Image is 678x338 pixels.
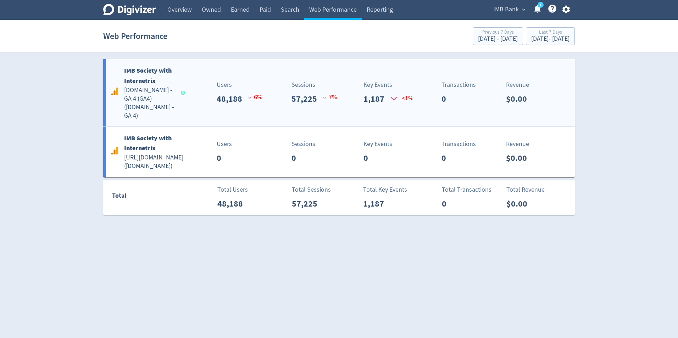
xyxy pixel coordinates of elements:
[531,36,569,42] div: [DATE] - [DATE]
[124,153,184,170] h5: [URL][DOMAIN_NAME] ( [DOMAIN_NAME] )
[363,92,390,105] p: 1,187
[217,152,227,164] p: 0
[124,86,174,120] h5: [DOMAIN_NAME] - GA 4 (GA4) ( [DOMAIN_NAME] - GA 4 )
[112,191,182,204] div: Total
[390,92,402,104] p: <1%
[217,139,232,149] p: Users
[506,152,533,164] p: $0.00
[540,2,541,7] text: 1
[291,80,315,90] p: Sessions
[181,91,187,95] span: Data last synced: 12 Oct 2025, 9:02pm (AEDT)
[103,25,167,47] h1: Web Performance
[363,185,407,195] p: Total Key Events
[291,152,302,164] p: 0
[521,6,527,13] span: expand_more
[124,134,172,153] b: IMB Society with Internetrix
[506,92,533,105] p: $0.00
[442,185,491,195] p: Total Transactions
[531,30,569,36] div: Last 7 Days
[217,80,232,90] p: Users
[248,92,262,102] p: 6 %
[217,185,248,195] p: Total Users
[363,197,390,210] p: 1,187
[217,92,248,105] p: 48,188
[291,139,315,149] p: Sessions
[323,92,337,102] p: 7 %
[538,2,544,8] a: 1
[442,197,452,210] p: 0
[478,30,518,36] div: Previous 7 Days
[441,152,452,164] p: 0
[292,185,331,195] p: Total Sessions
[473,27,523,45] button: Previous 7 Days[DATE] - [DATE]
[217,197,249,210] p: 48,188
[526,27,575,45] button: Last 7 Days[DATE]- [DATE]
[124,66,172,85] b: IMB Society with Internetrix
[103,59,575,126] a: IMB Society with Internetrix[DOMAIN_NAME] - GA 4 (GA4)([DOMAIN_NAME] - GA 4)Users48,188 6%Session...
[441,92,452,105] p: 0
[363,80,392,90] p: Key Events
[506,80,529,90] p: Revenue
[441,139,476,149] p: Transactions
[506,185,545,195] p: Total Revenue
[363,152,374,164] p: 0
[491,4,527,15] button: IMB Bank
[493,4,519,15] span: IMB Bank
[478,36,518,42] div: [DATE] - [DATE]
[506,139,529,149] p: Revenue
[441,80,476,90] p: Transactions
[103,127,575,177] a: IMB Society with Internetrix[URL][DOMAIN_NAME]([DOMAIN_NAME])Users0Sessions0Key Events0Transactio...
[292,197,323,210] p: 57,225
[506,197,533,210] p: $0.00
[363,139,392,149] p: Key Events
[291,92,323,105] p: 57,225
